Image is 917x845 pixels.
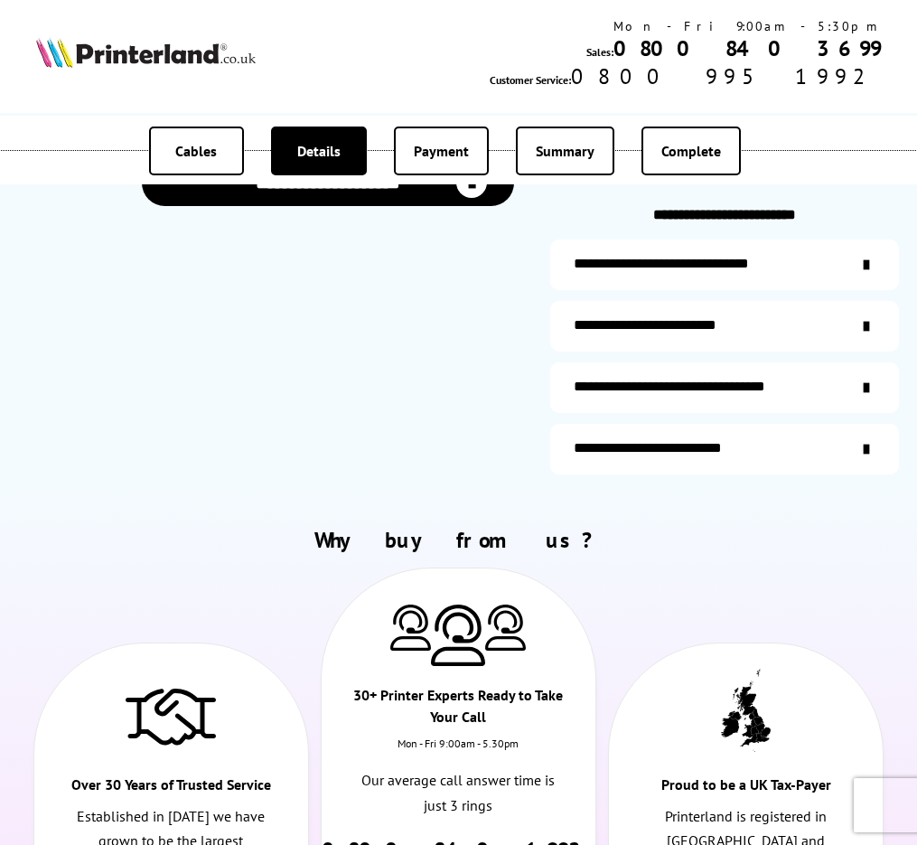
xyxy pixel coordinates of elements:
a: items-arrive [550,301,899,352]
span: Payment [414,142,469,160]
a: 0800 840 3699 [613,34,881,62]
span: 0800 995 1992 [571,62,881,90]
span: Complete [661,142,721,160]
p: Our average call answer time is just 3 rings [349,768,568,817]
img: Trusted Service [126,680,216,752]
a: additional-cables [550,362,899,413]
img: Printer Experts [431,605,485,667]
img: UK tax payer [721,669,771,752]
div: 30+ Printer Experts Ready to Take Your Call [349,684,568,737]
span: Customer Service: [490,73,571,87]
div: Proud to be a UK Tax-Payer [636,774,856,804]
img: Printer Experts [390,605,431,651]
a: secure-website [550,424,899,474]
span: Cables [175,142,217,160]
div: Mon - Fri 9:00am - 5:30pm [490,18,881,34]
span: Sales: [586,45,613,59]
span: Summary [536,142,594,160]
div: Over 30 Years of Trusted Service [61,774,281,804]
span: Details [297,142,341,160]
img: Printer Experts [485,605,526,651]
a: additional-ink [550,239,899,290]
h2: Why buy from us? [27,526,889,554]
div: Mon - Fri 9:00am - 5.30pm [322,737,595,768]
img: Printerland Logo [36,37,256,68]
